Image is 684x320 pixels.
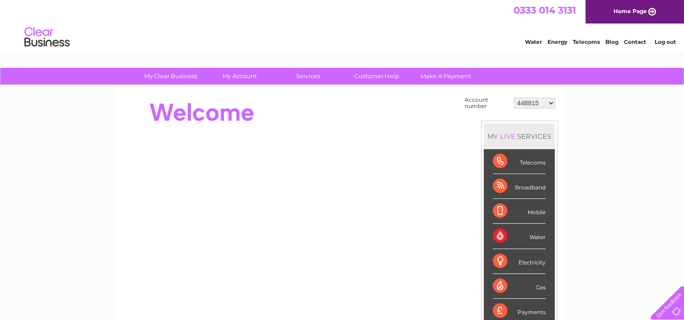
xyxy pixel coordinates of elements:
div: Broadband [493,174,546,199]
td: Account number [462,94,512,112]
a: Telecoms [573,38,600,45]
div: Mobile [493,199,546,224]
a: Customer Help [340,68,414,85]
a: My Account [202,68,277,85]
a: Services [271,68,345,85]
a: Log out [654,38,675,45]
img: logo.png [24,24,70,51]
div: Electricity [493,249,546,274]
a: Contact [624,38,646,45]
a: 0333 014 3131 [514,5,576,16]
a: My Clear Business [133,68,208,85]
a: Energy [547,38,567,45]
a: Blog [605,38,618,45]
div: Water [493,224,546,249]
div: Gas [493,274,546,299]
a: Water [525,38,542,45]
div: Telecoms [493,149,546,174]
div: MY SERVICES [484,123,555,149]
div: LIVE [498,132,517,141]
a: Make A Payment [408,68,483,85]
div: Clear Business is a trading name of Verastar Limited (registered in [GEOGRAPHIC_DATA] No. 3667643... [129,5,556,44]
